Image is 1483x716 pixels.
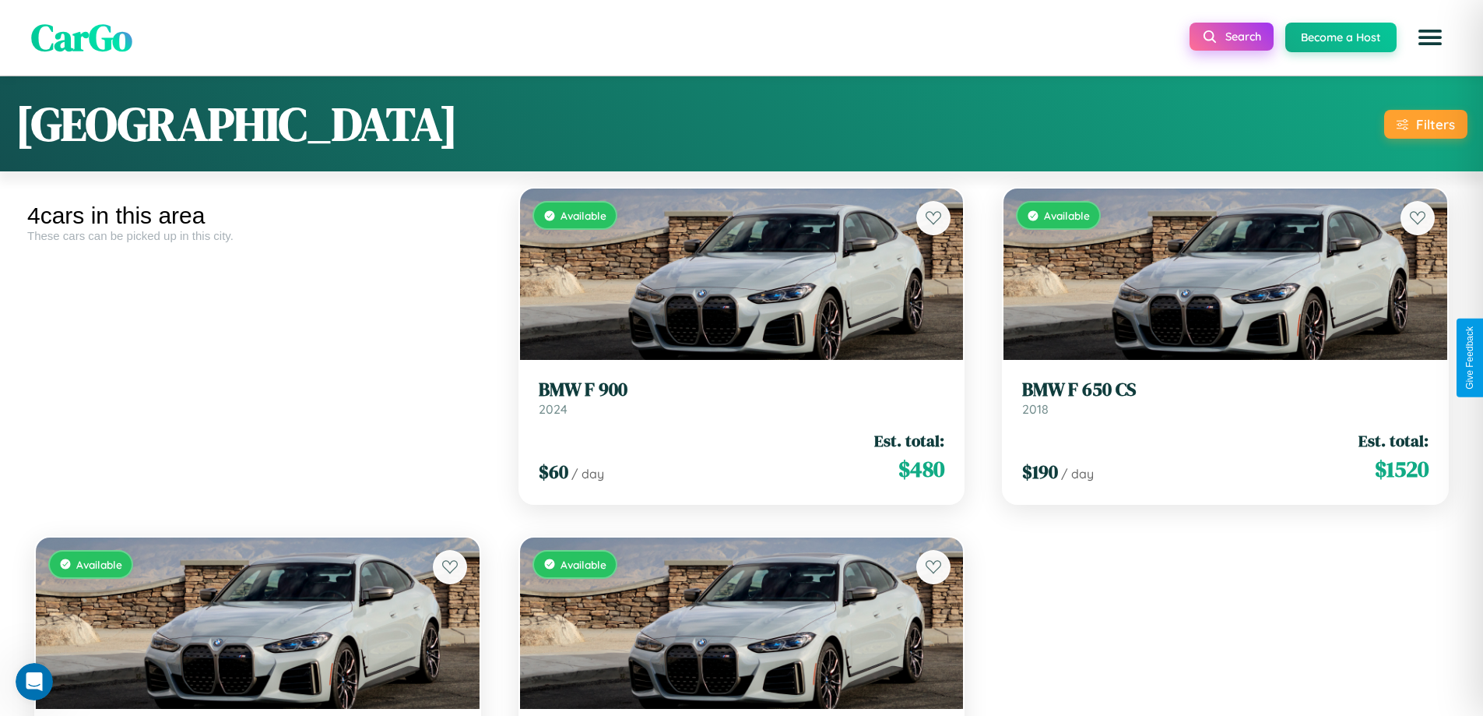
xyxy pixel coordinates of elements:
[31,12,132,63] span: CarGo
[1022,401,1049,417] span: 2018
[1061,466,1094,481] span: / day
[539,379,945,417] a: BMW F 9002024
[1375,453,1429,485] span: $ 1520
[1416,116,1455,132] div: Filters
[874,429,944,452] span: Est. total:
[571,466,604,481] span: / day
[1408,16,1452,59] button: Open menu
[1464,326,1475,390] div: Give Feedback
[1022,379,1429,401] h3: BMW F 650 CS
[1022,459,1058,485] span: $ 190
[561,558,606,571] span: Available
[16,92,458,156] h1: [GEOGRAPHIC_DATA]
[16,663,53,700] iframe: Intercom live chat
[1225,30,1261,44] span: Search
[1022,379,1429,417] a: BMW F 650 CS2018
[1044,209,1090,222] span: Available
[539,379,945,401] h3: BMW F 900
[27,203,488,229] div: 4 cars in this area
[27,229,488,242] div: These cars can be picked up in this city.
[1285,23,1397,52] button: Become a Host
[898,453,944,485] span: $ 480
[561,209,606,222] span: Available
[76,558,122,571] span: Available
[539,401,568,417] span: 2024
[539,459,568,485] span: $ 60
[1358,429,1429,452] span: Est. total:
[1384,110,1467,139] button: Filters
[1190,23,1274,51] button: Search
